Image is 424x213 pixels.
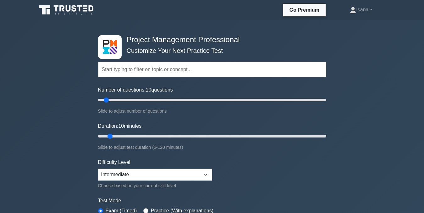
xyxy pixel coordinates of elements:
[286,6,323,14] a: Go Premium
[98,182,212,189] div: Choose based on your current skill level
[98,143,326,151] div: Slide to adjust test duration (5-120 minutes)
[98,62,326,77] input: Start typing to filter on topic or concept...
[98,122,142,130] label: Duration: minutes
[98,159,130,166] label: Difficulty Level
[335,3,387,16] a: Isana
[124,35,295,44] h4: Project Management Professional
[118,123,124,129] span: 10
[146,87,151,92] span: 10
[98,86,173,94] label: Number of questions: questions
[98,107,326,115] div: Slide to adjust number of questions
[98,197,326,205] label: Test Mode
